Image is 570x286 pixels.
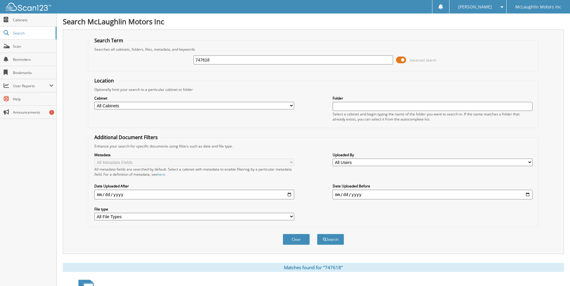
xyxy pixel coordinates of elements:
[283,234,310,245] button: Clear
[91,134,161,141] legend: Additional Document Filters
[91,144,535,149] div: Enhance your search for specific documents using filters such as date and file type.
[515,5,561,9] span: McLaughlin Motors Inc
[91,87,535,92] div: Optionally limit your search to a particular cabinet or folder
[13,17,53,22] span: Cabinets
[94,207,294,212] label: File type
[13,83,49,88] span: User Reports
[410,58,436,62] span: Advanced Search
[13,70,53,75] span: Bookmarks
[91,47,535,52] div: Searches all cabinets, folders, files, metadata, and keywords
[333,112,532,122] div: Select a cabinet and begin typing the name of the folder you want to search in. If the name match...
[94,167,294,177] div: All metadata fields are searched by default. Select a cabinet with metadata to enable filtering b...
[333,96,532,101] label: Folder
[91,37,126,44] legend: Search Term
[157,172,165,177] a: here
[13,31,53,36] span: Search
[63,263,564,272] div: Matches found for "747618"
[458,5,492,9] span: [PERSON_NAME]
[94,152,294,157] label: Metadata
[333,190,532,199] input: end
[317,234,344,245] button: Search
[94,183,294,189] label: Date Uploaded After
[94,190,294,199] input: start
[91,77,117,84] legend: Location
[63,16,564,26] h1: Search McLaughlin Motors Inc
[6,3,51,11] img: scan123-logo-white.svg
[13,57,53,62] span: Reminders
[333,152,532,157] label: Uploaded By
[13,97,53,102] span: Help
[49,110,54,115] div: 1
[540,257,570,286] iframe: Chat Widget
[13,44,53,49] span: Scan
[94,96,294,101] label: Cabinet
[333,183,532,189] label: Date Uploaded Before
[13,110,53,115] span: Announcements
